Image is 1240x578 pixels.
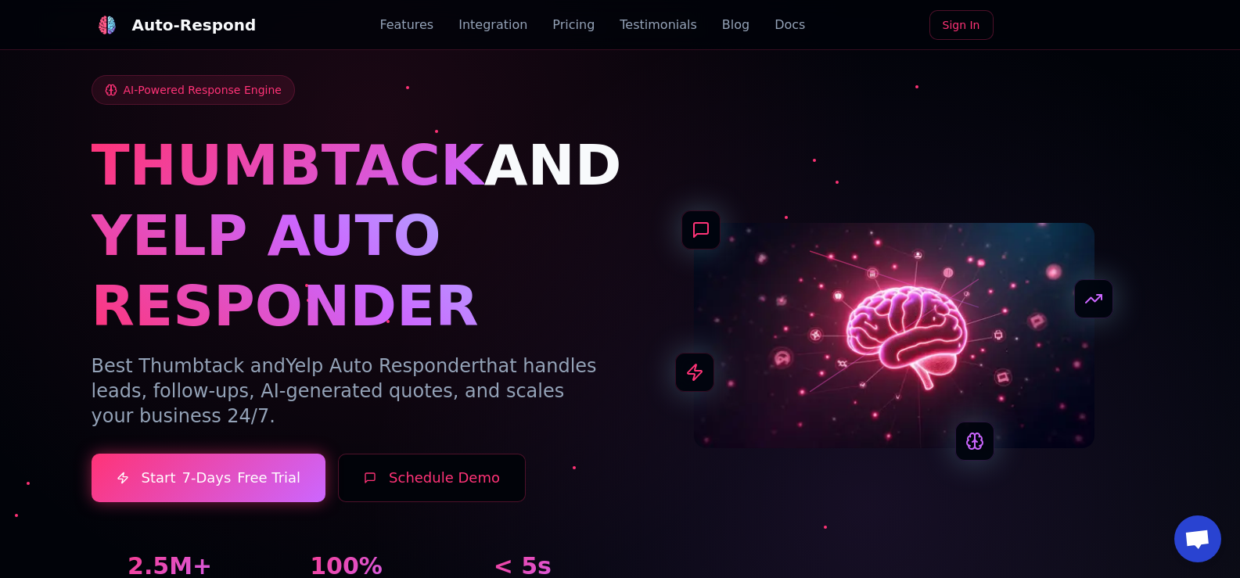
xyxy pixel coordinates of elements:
span: 7-Days [182,467,231,489]
a: Pricing [552,16,595,34]
a: Testimonials [620,16,697,34]
span: AI-Powered Response Engine [124,82,282,98]
a: Features [379,16,433,34]
a: Start7-DaysFree Trial [92,454,326,502]
a: Integration [458,16,527,34]
a: Docs [775,16,805,34]
div: Auto-Respond [132,14,257,36]
iframe: Sign in with Google Button [998,9,1157,43]
a: Sign In [929,10,994,40]
img: AI Neural Network Brain [694,223,1094,448]
span: Yelp Auto Responder [286,355,479,377]
p: Best Thumbtack and that handles leads, follow-ups, AI-generated quotes, and scales your business ... [92,354,602,429]
span: AND [484,132,622,198]
a: Auto-Respond [92,9,257,41]
button: Schedule Demo [338,454,526,502]
a: Open chat [1174,515,1221,562]
a: Blog [722,16,749,34]
img: logo.svg [97,16,117,35]
span: THUMBTACK [92,132,484,198]
h1: YELP AUTO RESPONDER [92,200,602,341]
